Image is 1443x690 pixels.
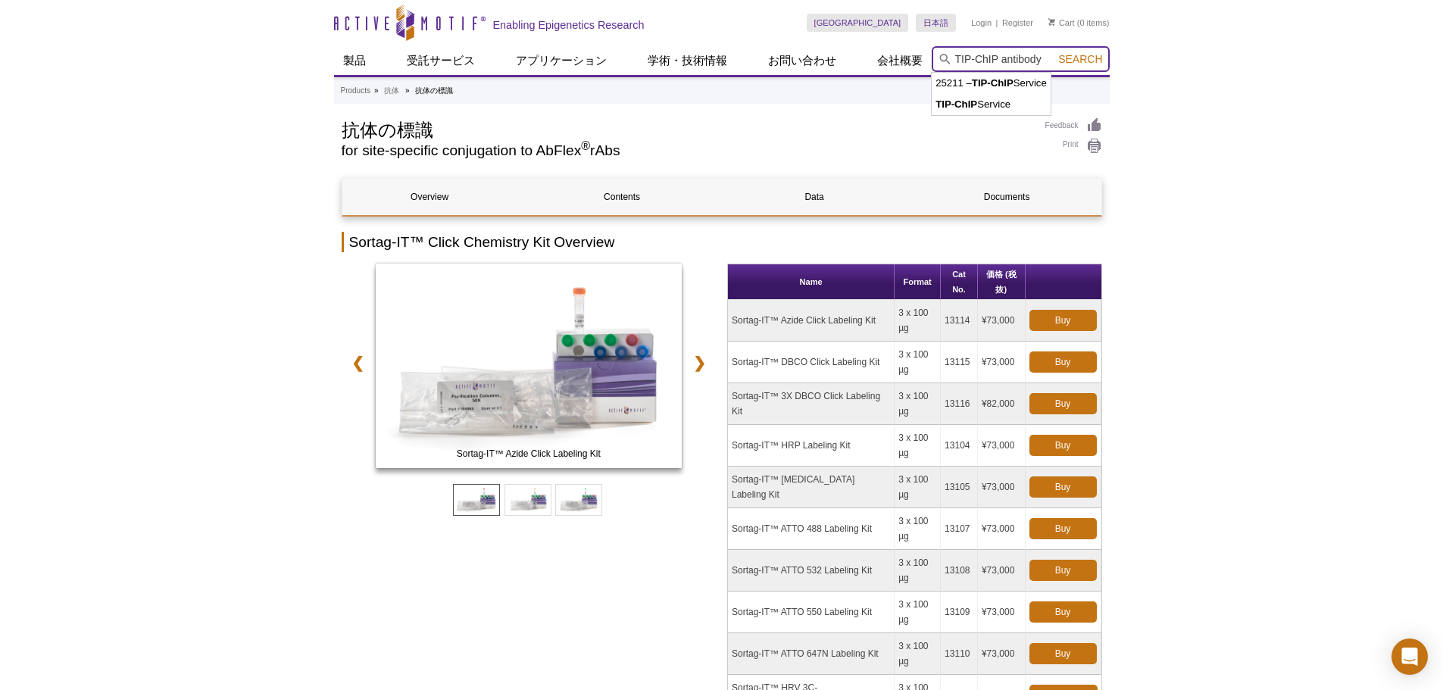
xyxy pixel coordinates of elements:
td: ¥73,000 [978,550,1026,592]
img: Sortag-IT™ Azide Click Labeling Kit [376,264,682,468]
a: 学術・技術情報 [639,46,736,75]
li: | [996,14,998,32]
td: ¥73,000 [978,425,1026,467]
a: 日本語 [916,14,956,32]
td: 3 x 100 µg [895,633,941,675]
a: 抗体 [384,84,399,98]
td: 13105 [941,467,978,508]
a: Buy [1029,518,1097,539]
h2: Sortag-IT™ Click Chemistry Kit Overview [342,232,1102,252]
th: 価格 (税抜) [978,264,1026,300]
a: Products [341,84,370,98]
td: 13108 [941,550,978,592]
a: Buy [1029,310,1097,331]
strong: TIP-ChIP [972,77,1014,89]
td: ¥73,000 [978,633,1026,675]
li: » [374,86,379,95]
a: お問い合わせ [759,46,845,75]
td: 13110 [941,633,978,675]
li: 25211 – Service [932,73,1051,94]
td: ¥82,000 [978,383,1026,425]
th: Format [895,264,941,300]
td: 3 x 100 µg [895,467,941,508]
td: 13107 [941,508,978,550]
td: ¥73,000 [978,592,1026,633]
a: Print [1045,138,1102,155]
a: ❯ [683,345,716,380]
td: Sortag-IT™ 3X DBCO Click Labeling Kit [728,383,895,425]
a: アプリケーション [507,46,616,75]
input: Keyword, Cat. No. [932,46,1110,72]
td: 13104 [941,425,978,467]
a: Overview [342,179,517,215]
td: Sortag-IT™ ATTO 647N Labeling Kit [728,633,895,675]
td: 13115 [941,342,978,383]
li: » [405,86,410,95]
td: Sortag-IT™ HRP Labeling Kit [728,425,895,467]
td: Sortag-IT™ ATTO 532 Labeling Kit [728,550,895,592]
li: Service [932,94,1051,115]
td: 3 x 100 µg [895,508,941,550]
td: ¥73,000 [978,467,1026,508]
a: Documents [920,179,1095,215]
a: [GEOGRAPHIC_DATA] [807,14,909,32]
a: Feedback [1045,117,1102,134]
a: 受託サービス [398,46,484,75]
a: 会社概要 [868,46,932,75]
h1: 抗体の標識 [342,117,1030,140]
a: Buy [1029,393,1097,414]
a: Register [1002,17,1033,28]
span: Search [1058,53,1102,65]
td: 3 x 100 µg [895,300,941,342]
a: Buy [1029,476,1097,498]
td: Sortag-IT™ [MEDICAL_DATA] Labeling Kit [728,467,895,508]
button: Search [1054,52,1107,66]
a: ❮ [342,345,374,380]
td: Sortag-IT™ DBCO Click Labeling Kit [728,342,895,383]
td: Sortag-IT™ ATTO 550 Labeling Kit [728,592,895,633]
td: 3 x 100 µg [895,342,941,383]
td: 13116 [941,383,978,425]
th: Cat No. [941,264,978,300]
td: 13109 [941,592,978,633]
a: Login [971,17,992,28]
a: Buy [1029,351,1097,373]
h2: Enabling Epigenetics Research [493,18,645,32]
td: 13114 [941,300,978,342]
a: Cart [1048,17,1075,28]
a: 製品 [334,46,375,75]
a: Buy [1029,435,1097,456]
th: Name [728,264,895,300]
a: Buy [1029,643,1097,664]
td: ¥73,000 [978,342,1026,383]
h2: for site-specific conjugation to AbFlex rAbs [342,144,1030,158]
a: Buy [1029,560,1097,581]
td: Sortag-IT™ Azide Click Labeling Kit [728,300,895,342]
td: 3 x 100 µg [895,383,941,425]
a: Contents [535,179,710,215]
td: 3 x 100 µg [895,550,941,592]
li: 抗体の標識 [415,86,453,95]
span: Sortag-IT™ Azide Click Labeling Kit [379,446,679,461]
td: 3 x 100 µg [895,425,941,467]
sup: ® [581,139,590,152]
strong: TIP-ChIP [935,98,977,110]
td: Sortag-IT™ ATTO 488 Labeling Kit [728,508,895,550]
li: (0 items) [1048,14,1110,32]
img: Your Cart [1048,18,1055,26]
a: Sortag-IT™ Azide Click Labeling Kit [376,264,682,473]
td: ¥73,000 [978,300,1026,342]
td: ¥73,000 [978,508,1026,550]
td: 3 x 100 µg [895,592,941,633]
a: Data [727,179,902,215]
a: Buy [1029,601,1097,623]
div: Open Intercom Messenger [1391,638,1428,675]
